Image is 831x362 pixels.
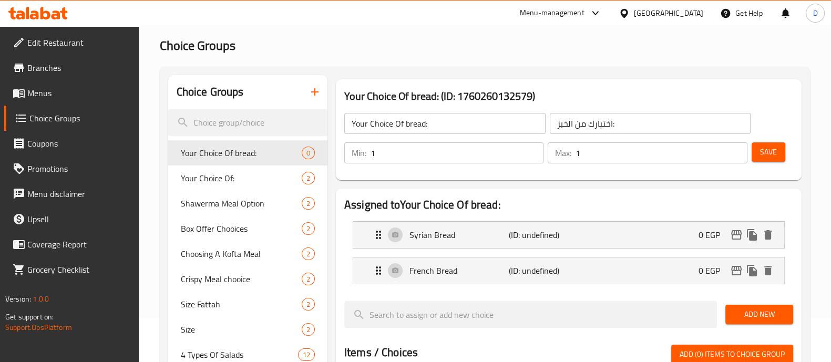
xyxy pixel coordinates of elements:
[33,292,49,306] span: 1.0.0
[168,266,327,292] div: Crispy Meal chooice2
[5,310,54,324] span: Get support on:
[520,7,584,19] div: Menu-management
[4,106,139,131] a: Choice Groups
[27,36,130,49] span: Edit Restaurant
[4,55,139,80] a: Branches
[344,253,793,288] li: Expand
[302,323,315,336] div: Choices
[168,216,327,241] div: Box Offer Chooices2
[302,224,314,234] span: 2
[302,147,315,159] div: Choices
[734,308,785,321] span: Add New
[168,140,327,166] div: Your Choice Of bread:0
[168,109,327,136] input: search
[344,301,717,328] input: search
[813,7,817,19] span: D
[699,229,729,241] p: 0 EGP
[5,320,72,334] a: Support.OpsPlatform
[555,147,571,159] p: Max:
[299,350,314,360] span: 12
[344,197,793,213] h2: Assigned to Your Choice Of bread:
[181,273,302,285] span: Crispy Meal chooice
[27,263,130,276] span: Grocery Checklist
[302,173,314,183] span: 2
[509,264,575,277] p: (ID: undefined)
[5,292,31,306] span: Version:
[4,232,139,257] a: Coverage Report
[181,222,302,235] span: Box Offer Chooices
[302,197,315,210] div: Choices
[160,34,235,57] span: Choice Groups
[699,264,729,277] p: 0 EGP
[725,305,793,324] button: Add New
[344,88,793,105] h3: Your Choice Of bread: (ID: 1760260132579)
[4,30,139,55] a: Edit Restaurant
[168,317,327,342] div: Size2
[344,217,793,253] li: Expand
[181,323,302,336] span: Size
[298,348,315,361] div: Choices
[302,172,315,184] div: Choices
[4,206,139,232] a: Upsell
[29,112,130,125] span: Choice Groups
[4,257,139,282] a: Grocery Checklist
[729,263,744,278] button: edit
[181,298,302,311] span: Size Fattah
[729,227,744,243] button: edit
[760,146,777,159] span: Save
[181,197,302,210] span: Shawerma Meal Option
[680,348,785,361] span: Add (0) items to choice group
[760,227,776,243] button: delete
[4,181,139,206] a: Menu disclaimer
[4,131,139,156] a: Coupons
[302,273,315,285] div: Choices
[168,191,327,216] div: Shawerma Meal Option2
[168,166,327,191] div: Your Choice Of:2
[302,298,315,311] div: Choices
[181,247,302,260] span: Choosing A Kofta Meal
[27,238,130,251] span: Coverage Report
[27,188,130,200] span: Menu disclaimer
[302,249,314,259] span: 2
[344,345,418,360] h2: Items / Choices
[181,172,302,184] span: Your Choice Of:
[302,299,314,309] span: 2
[4,80,139,106] a: Menus
[27,61,130,74] span: Branches
[744,263,760,278] button: duplicate
[168,292,327,317] div: Size Fattah2
[27,162,130,175] span: Promotions
[302,325,314,335] span: 2
[181,147,302,159] span: Your Choice Of bread:
[181,348,298,361] span: 4 Types Of Salads
[634,7,703,19] div: [GEOGRAPHIC_DATA]
[302,199,314,209] span: 2
[409,229,509,241] p: Syrian Bread
[353,257,784,284] div: Expand
[752,142,785,162] button: Save
[760,263,776,278] button: delete
[27,213,130,225] span: Upsell
[302,274,314,284] span: 2
[4,156,139,181] a: Promotions
[409,264,509,277] p: French Bread
[353,222,784,248] div: Expand
[744,227,760,243] button: duplicate
[302,148,314,158] span: 0
[27,87,130,99] span: Menus
[352,147,366,159] p: Min:
[27,137,130,150] span: Coupons
[509,229,575,241] p: (ID: undefined)
[168,241,327,266] div: Choosing A Kofta Meal2
[177,84,244,100] h2: Choice Groups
